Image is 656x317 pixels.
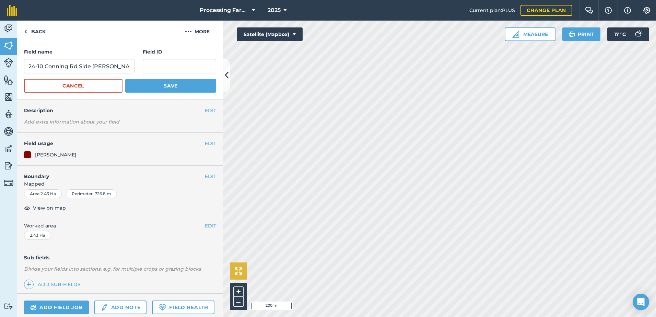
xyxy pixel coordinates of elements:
button: Satellite (Mapbox) [237,27,303,41]
img: svg+xml;base64,PD94bWwgdmVyc2lvbj0iMS4wIiBlbmNvZGluZz0idXRmLTgiPz4KPCEtLSBHZW5lcmF0b3I6IEFkb2JlIE... [4,58,13,68]
span: Mapped [17,180,223,188]
h4: Field name [24,48,134,56]
div: 2.43 Ha [24,231,51,240]
a: Add sub-fields [24,280,83,289]
h4: Boundary [17,166,205,180]
button: EDIT [205,222,216,230]
img: svg+xml;base64,PHN2ZyB4bWxucz0iaHR0cDovL3d3dy53My5vcmcvMjAwMC9zdmciIHdpZHRoPSI5IiBoZWlnaHQ9IjI0Ii... [24,27,27,36]
span: Processing Farms [200,6,249,14]
button: EDIT [205,107,216,114]
div: [PERSON_NAME] [35,151,77,158]
h4: Description [24,107,216,114]
img: A cog icon [643,7,651,14]
h4: Sub-fields [17,254,223,261]
img: svg+xml;base64,PHN2ZyB4bWxucz0iaHR0cDovL3d3dy53My5vcmcvMjAwMC9zdmciIHdpZHRoPSI1NiIgaGVpZ2h0PSI2MC... [4,40,13,51]
img: svg+xml;base64,PD94bWwgdmVyc2lvbj0iMS4wIiBlbmNvZGluZz0idXRmLTgiPz4KPCEtLSBHZW5lcmF0b3I6IEFkb2JlIE... [4,161,13,171]
img: svg+xml;base64,PD94bWwgdmVyc2lvbj0iMS4wIiBlbmNvZGluZz0idXRmLTgiPz4KPCEtLSBHZW5lcmF0b3I6IEFkb2JlIE... [631,27,645,41]
button: Print [562,27,601,41]
h4: Field ID [143,48,216,56]
span: Worked area [24,222,216,230]
img: svg+xml;base64,PHN2ZyB4bWxucz0iaHR0cDovL3d3dy53My5vcmcvMjAwMC9zdmciIHdpZHRoPSI1NiIgaGVpZ2h0PSI2MC... [4,75,13,85]
em: Add extra information about your field [24,119,119,125]
em: Divide your fields into sections, e.g. for multiple crops or grazing blocks [24,266,201,272]
span: 2025 [268,6,281,14]
img: svg+xml;base64,PD94bWwgdmVyc2lvbj0iMS4wIiBlbmNvZGluZz0idXRmLTgiPz4KPCEtLSBHZW5lcmF0b3I6IEFkb2JlIE... [4,178,13,188]
div: Open Intercom Messenger [633,294,649,310]
button: Measure [505,27,555,41]
img: svg+xml;base64,PHN2ZyB4bWxucz0iaHR0cDovL3d3dy53My5vcmcvMjAwMC9zdmciIHdpZHRoPSIxOSIgaGVpZ2h0PSIyNC... [569,30,575,38]
h4: Field usage [24,140,205,147]
img: svg+xml;base64,PHN2ZyB4bWxucz0iaHR0cDovL3d3dy53My5vcmcvMjAwMC9zdmciIHdpZHRoPSIxNyIgaGVpZ2h0PSIxNy... [624,6,631,14]
img: svg+xml;base64,PHN2ZyB4bWxucz0iaHR0cDovL3d3dy53My5vcmcvMjAwMC9zdmciIHdpZHRoPSIxOCIgaGVpZ2h0PSIyNC... [24,204,30,212]
img: fieldmargin Logo [7,5,17,16]
img: svg+xml;base64,PD94bWwgdmVyc2lvbj0iMS4wIiBlbmNvZGluZz0idXRmLTgiPz4KPCEtLSBHZW5lcmF0b3I6IEFkb2JlIE... [101,303,108,312]
img: Two speech bubbles overlapping with the left bubble in the forefront [585,7,593,14]
a: Add field job [24,301,89,314]
img: svg+xml;base64,PHN2ZyB4bWxucz0iaHR0cDovL3d3dy53My5vcmcvMjAwMC9zdmciIHdpZHRoPSIyMCIgaGVpZ2h0PSIyNC... [185,27,192,36]
img: svg+xml;base64,PD94bWwgdmVyc2lvbj0iMS4wIiBlbmNvZGluZz0idXRmLTgiPz4KPCEtLSBHZW5lcmF0b3I6IEFkb2JlIE... [4,126,13,137]
img: Ruler icon [512,31,519,38]
button: More [172,21,223,41]
button: + [233,286,244,297]
span: View on map [33,204,66,212]
a: Add note [94,301,147,314]
div: Perimeter : 726.8 m [66,189,117,198]
a: Back [17,21,52,41]
button: EDIT [205,173,216,180]
a: Change plan [520,5,572,16]
img: svg+xml;base64,PHN2ZyB4bWxucz0iaHR0cDovL3d3dy53My5vcmcvMjAwMC9zdmciIHdpZHRoPSIxNCIgaGVpZ2h0PSIyNC... [26,280,31,289]
button: Save [125,79,216,93]
button: View on map [24,204,66,212]
div: Area : 2.43 Ha [24,189,62,198]
button: – [233,297,244,307]
button: Cancel [24,79,122,93]
img: svg+xml;base64,PHN2ZyB4bWxucz0iaHR0cDovL3d3dy53My5vcmcvMjAwMC9zdmciIHdpZHRoPSI1NiIgaGVpZ2h0PSI2MC... [4,92,13,102]
span: 17 ° C [614,27,626,41]
span: Current plan : PLUS [469,7,515,14]
a: Field Health [152,301,214,314]
img: svg+xml;base64,PD94bWwgdmVyc2lvbj0iMS4wIiBlbmNvZGluZz0idXRmLTgiPz4KPCEtLSBHZW5lcmF0b3I6IEFkb2JlIE... [4,23,13,34]
button: 17 °C [607,27,649,41]
img: svg+xml;base64,PD94bWwgdmVyc2lvbj0iMS4wIiBlbmNvZGluZz0idXRmLTgiPz4KPCEtLSBHZW5lcmF0b3I6IEFkb2JlIE... [30,303,37,312]
img: svg+xml;base64,PD94bWwgdmVyc2lvbj0iMS4wIiBlbmNvZGluZz0idXRmLTgiPz4KPCEtLSBHZW5lcmF0b3I6IEFkb2JlIE... [4,143,13,154]
img: A question mark icon [604,7,612,14]
img: svg+xml;base64,PD94bWwgdmVyc2lvbj0iMS4wIiBlbmNvZGluZz0idXRmLTgiPz4KPCEtLSBHZW5lcmF0b3I6IEFkb2JlIE... [4,109,13,119]
img: svg+xml;base64,PD94bWwgdmVyc2lvbj0iMS4wIiBlbmNvZGluZz0idXRmLTgiPz4KPCEtLSBHZW5lcmF0b3I6IEFkb2JlIE... [4,303,13,309]
img: Four arrows, one pointing top left, one top right, one bottom right and the last bottom left [235,267,242,275]
button: EDIT [205,140,216,147]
